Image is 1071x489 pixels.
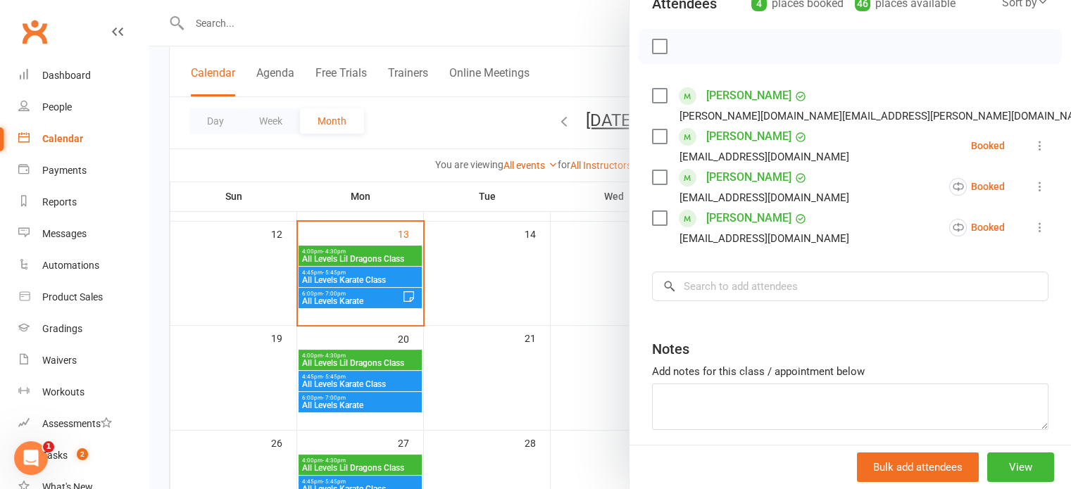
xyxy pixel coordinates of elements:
div: Add notes for this class / appointment below [652,363,1048,380]
a: [PERSON_NAME] [706,207,791,229]
a: Assessments [18,408,149,440]
div: Assessments [42,418,112,429]
button: Bulk add attendees [857,452,979,482]
a: Messages [18,218,149,250]
div: Notes [652,339,689,359]
div: Gradings [42,323,82,334]
div: Tasks [42,450,68,461]
input: Search to add attendees [652,272,1048,301]
span: 2 [77,448,88,460]
a: Calendar [18,123,149,155]
div: Automations [42,260,99,271]
div: [EMAIL_ADDRESS][DOMAIN_NAME] [679,148,849,166]
a: Tasks 2 [18,440,149,471]
div: Booked [971,141,1005,151]
a: [PERSON_NAME] [706,125,791,148]
button: View [987,452,1054,482]
a: Automations [18,250,149,281]
div: [EMAIL_ADDRESS][DOMAIN_NAME] [679,229,849,248]
div: Booked [949,178,1005,196]
a: Clubworx [17,14,52,49]
a: Waivers [18,345,149,376]
a: [PERSON_NAME] [706,166,791,189]
div: People [42,101,72,113]
a: Payments [18,155,149,186]
div: Messages [42,228,87,239]
span: 1 [43,441,54,452]
div: Workouts [42,386,84,398]
a: Workouts [18,376,149,408]
div: Booked [949,219,1005,236]
a: [PERSON_NAME] [706,84,791,107]
div: Dashboard [42,70,91,81]
a: Dashboard [18,60,149,91]
a: Reports [18,186,149,218]
a: People [18,91,149,123]
iframe: Intercom live chat [14,441,48,475]
div: Calendar [42,133,83,144]
a: Gradings [18,313,149,345]
div: Waivers [42,355,77,366]
div: Product Sales [42,291,103,303]
div: Payments [42,165,87,176]
div: Reports [42,196,77,208]
div: [EMAIL_ADDRESS][DOMAIN_NAME] [679,189,849,207]
a: Product Sales [18,281,149,313]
